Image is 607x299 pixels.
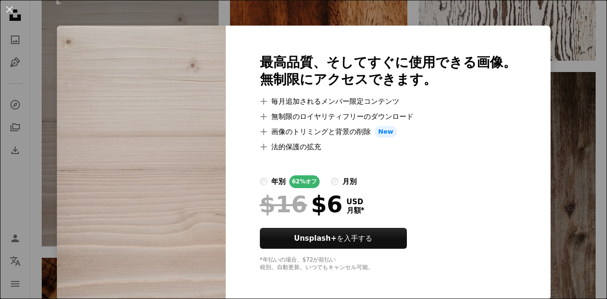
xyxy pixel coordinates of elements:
div: *年払いの場合、 $72 が前払い 税別。自動更新。いつでもキャンセル可能。 [260,256,516,272]
span: USD [347,198,365,206]
button: Unsplash+を入手する [260,228,407,249]
h2: 最高品質、そしてすぐに使用できる画像。 無制限にアクセスできます。 [260,54,516,88]
li: 法的保護の拡充 [260,141,516,153]
div: 月別 [342,176,357,187]
div: 年別 [271,176,285,187]
div: 62% オフ [289,175,320,188]
input: 月別 [331,178,339,185]
li: 毎月追加されるメンバー限定コンテンツ [260,96,516,107]
li: 画像のトリミングと背景の削除 [260,126,516,137]
span: $16 [260,192,307,217]
input: 年別62%オフ [260,178,267,185]
strong: Unsplash+ [294,234,337,243]
li: 無制限のロイヤリティフリーのダウンロード [260,111,516,122]
span: New [375,126,397,137]
div: $6 [260,192,343,217]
